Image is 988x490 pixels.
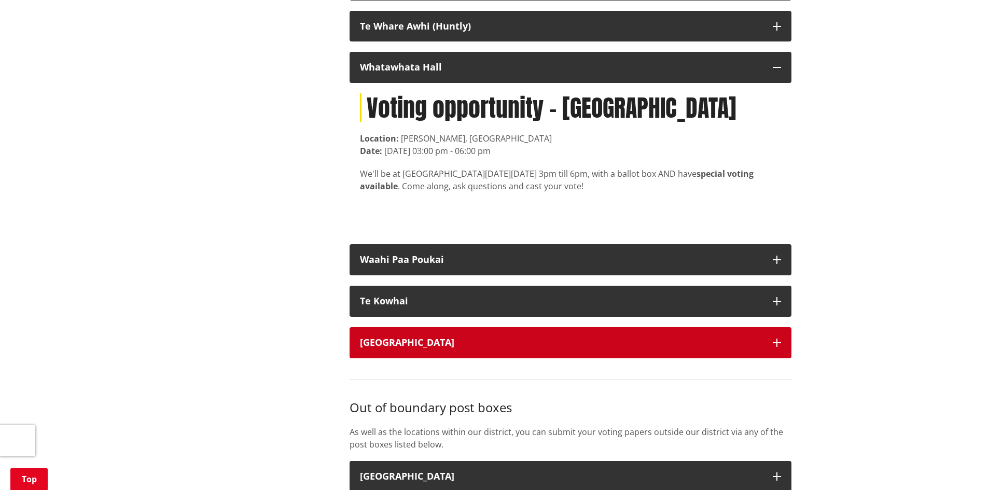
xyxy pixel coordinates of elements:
strong: special voting available [360,168,754,192]
div: Te Whare Awhi (Huntly) [360,21,762,32]
div: Whatawhata Hall [360,62,762,73]
button: [GEOGRAPHIC_DATA] [350,327,791,358]
a: Top [10,468,48,490]
button: Whatawhata Hall [350,52,791,83]
button: Waahi Paa Poukai [350,244,791,275]
div: Te Kowhai [360,296,762,306]
span: [DATE][DATE] 3pm till 6pm, with a ballot box AND have . Come along, ask questions and cast your v... [360,168,754,192]
button: Te Kowhai [350,286,791,317]
time: [DATE] 03:00 pm - 06:00 pm [384,145,491,157]
strong: Location: [360,133,399,144]
button: Te Whare Awhi (Huntly) [350,11,791,42]
strong: Date: [360,145,382,157]
div: We'll be at [GEOGRAPHIC_DATA] [360,167,781,192]
p: As well as the locations within our district, you can submit your voting papers outside our distr... [350,426,791,451]
iframe: Messenger Launcher [940,446,978,484]
h3: Out of boundary post boxes [350,400,791,415]
h1: Voting opportunity - [GEOGRAPHIC_DATA] [360,93,781,122]
div: [GEOGRAPHIC_DATA] [360,338,762,348]
div: Waahi Paa Poukai [360,255,762,265]
strong: [GEOGRAPHIC_DATA] [360,470,454,482]
span: [PERSON_NAME], [GEOGRAPHIC_DATA] [401,133,552,144]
